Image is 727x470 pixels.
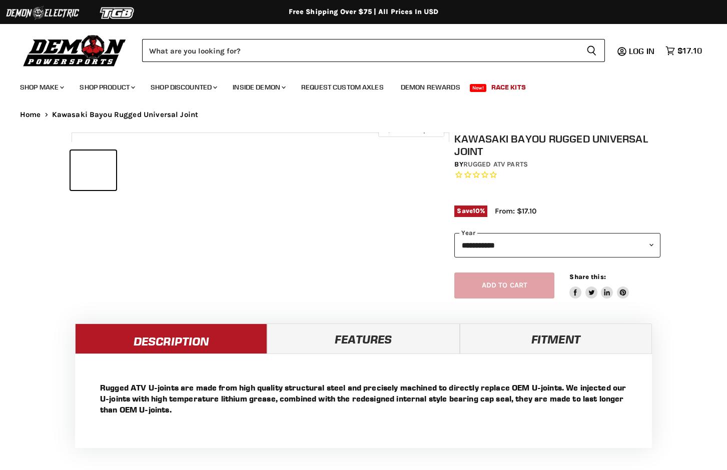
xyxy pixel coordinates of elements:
a: Request Custom Axles [294,77,391,97]
span: New! [470,84,487,92]
span: Log in [629,46,654,56]
a: Description [75,323,267,353]
a: $17.10 [660,43,707,58]
button: Search [578,39,605,62]
a: Home [20,110,41,119]
img: TGB Logo 2 [80,3,155,22]
a: Demon Rewards [393,77,468,97]
a: Rugged ATV Parts [463,160,528,168]
img: Demon Powersports [20,32,130,68]
input: Search [142,39,578,62]
a: Shop Discounted [143,77,223,97]
p: Rugged ATV U-joints are made from high quality structural steel and precisely machined to directl... [100,382,627,415]
a: Race Kits [484,77,533,97]
span: $17.10 [677,46,702,55]
img: Demon Electric Logo 2 [5,3,80,22]
span: Rated 0.0 out of 5 stars 0 reviews [454,170,660,180]
span: 10 [473,207,480,214]
span: Click to expand [383,126,439,133]
ul: Main menu [13,73,699,97]
h1: Kawasaki Bayou Rugged Universal Joint [454,132,660,157]
form: Product [142,39,605,62]
span: From: $17.10 [495,206,536,215]
select: year [454,233,660,257]
a: Fitment [460,323,652,353]
span: Share this: [569,273,605,280]
a: Shop Product [72,77,141,97]
button: IMAGE thumbnail [71,150,116,190]
div: by [454,159,660,170]
aside: Share this: [569,272,629,299]
a: Features [267,323,459,353]
a: Inside Demon [225,77,292,97]
a: Shop Make [13,77,70,97]
span: Save % [454,205,487,216]
span: Kawasaki Bayou Rugged Universal Joint [52,110,199,119]
a: Log in [624,46,660,55]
